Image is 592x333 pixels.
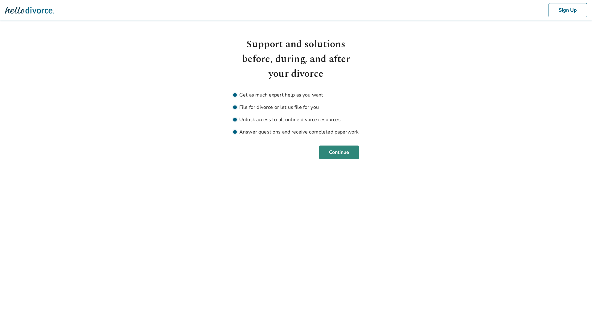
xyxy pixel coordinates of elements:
[233,116,359,123] li: Unlock access to all online divorce resources
[319,146,359,159] button: Continue
[233,104,359,111] li: File for divorce or let us file for you
[5,4,54,16] img: Hello Divorce Logo
[233,91,359,99] li: Get as much expert help as you want
[233,128,359,136] li: Answer questions and receive completed paperwork
[549,3,587,17] button: Sign Up
[233,37,359,81] h1: Support and solutions before, during, and after your divorce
